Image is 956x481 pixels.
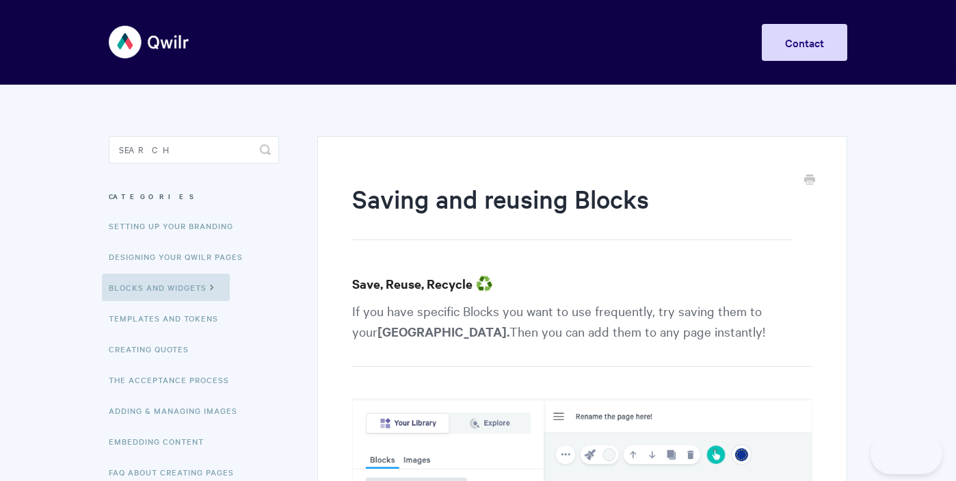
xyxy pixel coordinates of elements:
a: Setting up your Branding [109,212,243,239]
p: If you have specific Blocks you want to use frequently, try saving them to your Then you can add ... [352,300,812,367]
input: Search [109,136,279,164]
a: Print this Article [804,173,815,188]
a: Embedding Content [109,428,214,455]
a: Blocks and Widgets [102,274,230,301]
h1: Saving and reusing Blocks [352,181,792,240]
iframe: Toggle Customer Support [871,433,942,474]
a: Adding & Managing Images [109,397,248,424]
h3: Save, Reuse, Recycle ♻️ [352,274,812,294]
strong: [GEOGRAPHIC_DATA]. [377,323,509,340]
a: Contact [762,24,847,61]
a: Creating Quotes [109,335,199,363]
h3: Categories [109,184,279,209]
a: The Acceptance Process [109,366,239,393]
a: Designing Your Qwilr Pages [109,243,253,270]
a: Templates and Tokens [109,304,228,332]
img: Qwilr Help Center [109,16,190,68]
